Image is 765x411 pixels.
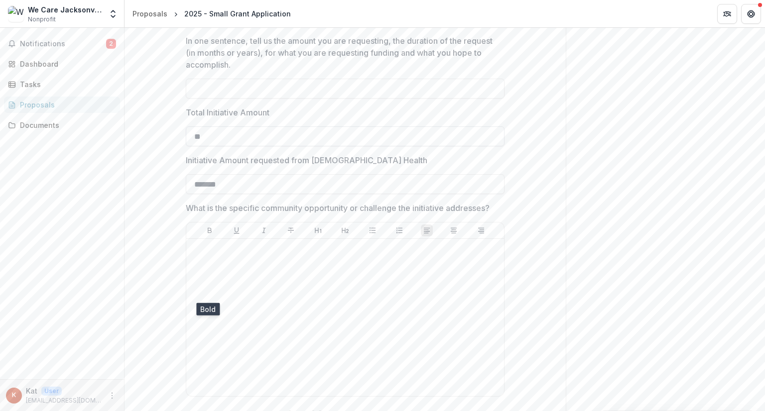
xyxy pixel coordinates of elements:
button: Notifications2 [4,36,120,52]
button: Underline [231,224,243,236]
button: Bullet List [367,224,379,236]
nav: breadcrumb [128,6,295,21]
div: Tasks [20,79,112,90]
a: Proposals [4,97,120,113]
button: Partners [717,4,737,24]
p: Initiative Amount requested from [DEMOGRAPHIC_DATA] Health [186,154,427,166]
p: Kat [26,386,37,396]
a: Documents [4,117,120,133]
button: Strike [285,224,297,236]
button: Italicize [258,224,270,236]
button: Heading 1 [312,224,324,236]
p: Total Initiative Amount [186,106,269,118]
div: Dashboard [20,59,112,69]
p: User [41,387,62,396]
p: [EMAIL_ADDRESS][DOMAIN_NAME] [26,396,102,405]
a: Proposals [128,6,171,21]
span: Nonprofit [28,15,56,24]
button: Ordered List [393,224,405,236]
p: What is the specific community opportunity or challenge the initiative addresses? [186,202,490,214]
span: Notifications [20,40,106,48]
div: Proposals [20,100,112,110]
button: Heading 2 [339,224,351,236]
button: Bold [204,224,216,236]
button: Align Center [448,224,460,236]
a: Tasks [4,76,120,93]
div: We Care Jacksonville, Inc. [28,4,102,15]
a: Dashboard [4,56,120,72]
div: Documents [20,120,112,130]
button: Align Left [421,224,433,236]
div: 2025 - Small Grant Application [184,8,291,19]
button: More [106,390,118,402]
div: Proposals [132,8,167,19]
img: We Care Jacksonville, Inc. [8,6,24,22]
span: 2 [106,39,116,49]
button: Open entity switcher [106,4,120,24]
div: Kat [12,392,16,399]
button: Align Right [475,224,487,236]
p: In one sentence, tell us the amount you are requesting, the duration of the request (in months or... [186,35,499,71]
button: Get Help [741,4,761,24]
